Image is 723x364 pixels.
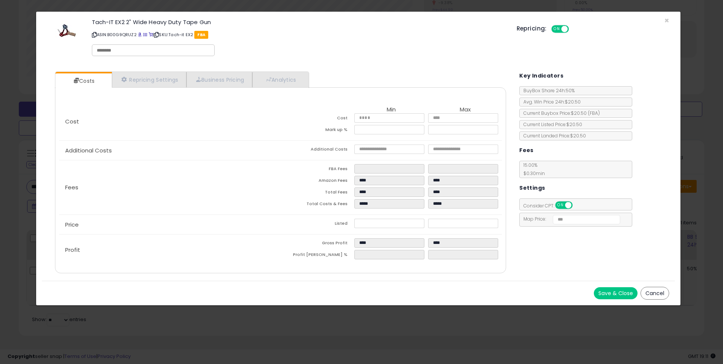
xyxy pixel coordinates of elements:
[186,72,252,87] a: Business Pricing
[594,287,638,299] button: Save & Close
[664,15,669,26] span: ×
[567,26,580,32] span: OFF
[194,31,208,39] span: FBA
[588,110,600,116] span: ( FBA )
[520,87,575,94] span: BuyBox Share 24h: 50%
[149,32,153,38] a: Your listing only
[281,238,354,250] td: Gross Profit
[519,146,534,155] h5: Fees
[428,107,502,113] th: Max
[138,32,142,38] a: BuyBox page
[281,250,354,262] td: Profit [PERSON_NAME] %
[281,164,354,176] td: FBA Fees
[55,19,78,42] img: 311lHg28uTL._SL60_.jpg
[520,162,545,177] span: 15.00 %
[641,287,669,300] button: Cancel
[92,29,505,41] p: ASIN: B00G9QRUZ2 | SKU: Tach-it EX2
[519,183,545,193] h5: Settings
[281,199,354,211] td: Total Costs & Fees
[281,219,354,230] td: Listed
[59,222,281,228] p: Price
[520,203,583,209] span: Consider CPT:
[520,99,581,105] span: Avg. Win Price 24h: $20.50
[281,187,354,199] td: Total Fees
[552,26,561,32] span: ON
[520,170,545,177] span: $0.30 min
[281,113,354,125] td: Cost
[281,145,354,156] td: Additional Costs
[520,121,582,128] span: Current Listed Price: $20.50
[143,32,147,38] a: All offer listings
[556,202,565,209] span: ON
[520,133,586,139] span: Current Landed Price: $20.50
[281,176,354,187] td: Amazon Fees
[92,19,505,25] h3: Tach-IT EX2 2" Wide Heavy Duty Tape Gun
[59,148,281,154] p: Additional Costs
[59,119,281,125] p: Cost
[519,71,563,81] h5: Key Indicators
[59,184,281,190] p: Fees
[281,125,354,137] td: Mark up %
[59,247,281,253] p: Profit
[520,216,620,222] span: Map Price:
[354,107,428,113] th: Min
[571,110,600,116] span: $20.50
[112,72,186,87] a: Repricing Settings
[520,110,600,116] span: Current Buybox Price:
[55,73,111,88] a: Costs
[517,26,547,32] h5: Repricing:
[252,72,308,87] a: Analytics
[572,202,584,209] span: OFF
